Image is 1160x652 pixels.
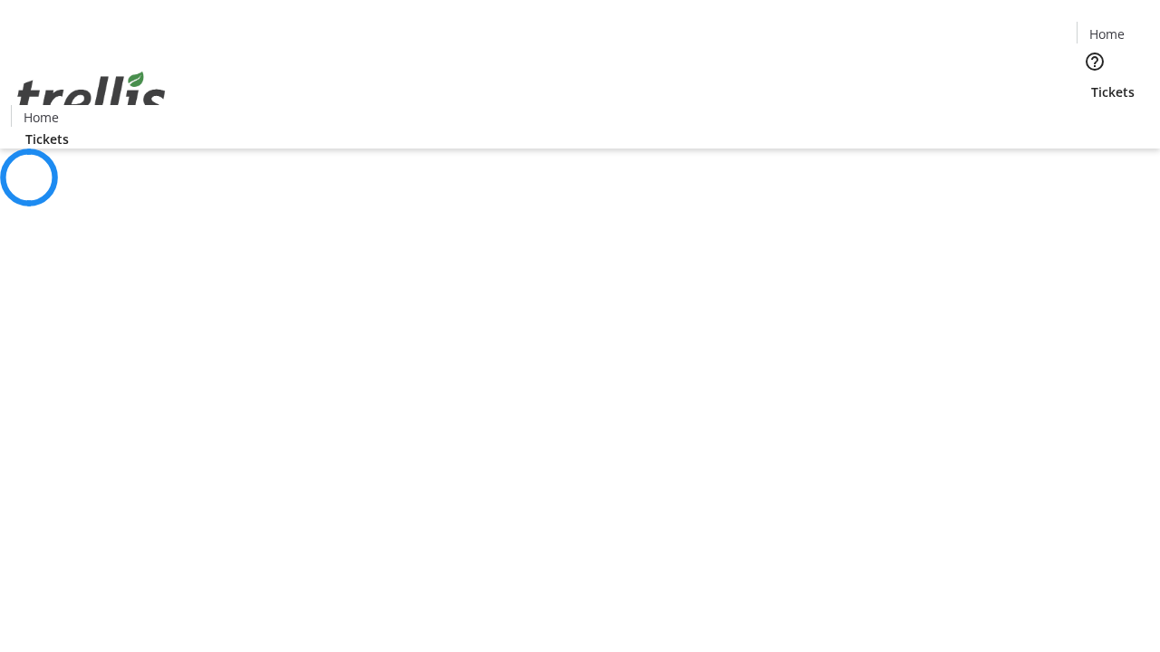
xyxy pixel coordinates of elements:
button: Cart [1077,101,1113,138]
a: Home [1078,24,1136,43]
img: Orient E2E Organization jrbnBDtHAO's Logo [11,52,172,142]
a: Tickets [11,129,83,149]
button: Help [1077,43,1113,80]
span: Home [1089,24,1125,43]
a: Tickets [1077,82,1149,101]
span: Home [24,108,59,127]
a: Home [12,108,70,127]
span: Tickets [25,129,69,149]
span: Tickets [1091,82,1135,101]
